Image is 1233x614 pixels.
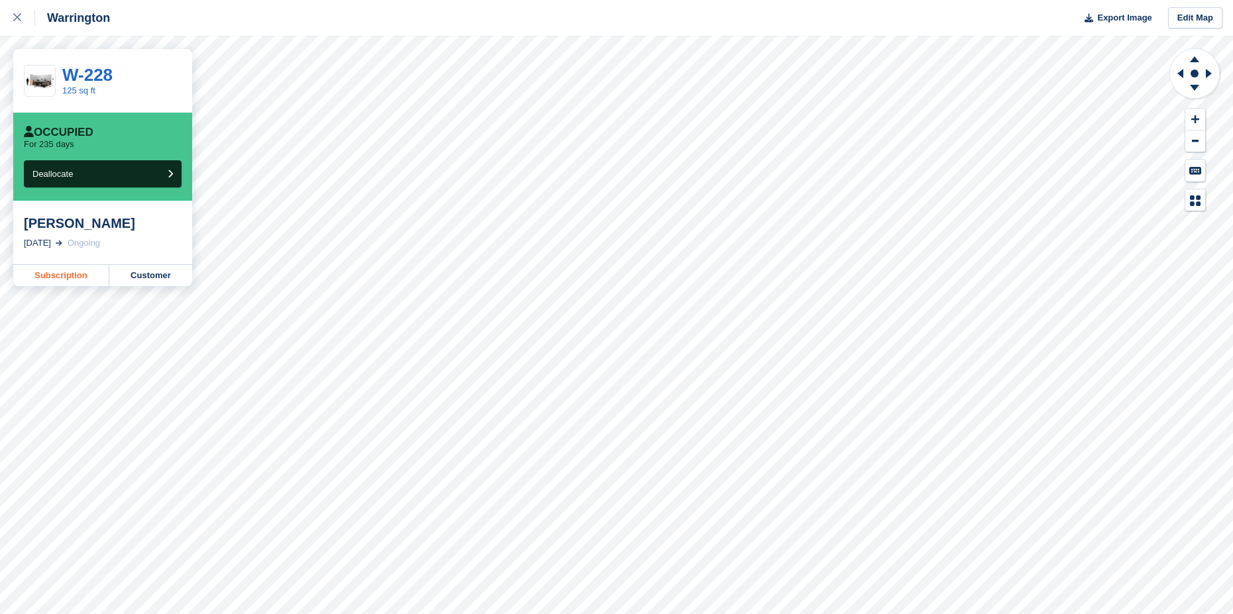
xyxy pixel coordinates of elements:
[24,139,74,150] p: For 235 days
[1185,160,1205,181] button: Keyboard Shortcuts
[1185,189,1205,211] button: Map Legend
[68,236,100,250] div: Ongoing
[32,169,73,179] span: Deallocate
[24,215,182,231] div: [PERSON_NAME]
[1168,7,1222,29] a: Edit Map
[109,265,192,286] a: Customer
[62,85,95,95] a: 125 sq ft
[1097,11,1152,25] span: Export Image
[56,240,62,246] img: arrow-right-light-icn-cde0832a797a2874e46488d9cf13f60e5c3a73dbe684e267c42b8395dfbc2abf.svg
[24,160,182,187] button: Deallocate
[35,10,110,26] div: Warrington
[62,65,113,85] a: W-228
[24,236,51,250] div: [DATE]
[25,70,55,93] img: 125-sqft-unit%20(7).jpg
[13,265,109,286] a: Subscription
[1185,109,1205,130] button: Zoom In
[1185,130,1205,152] button: Zoom Out
[1077,7,1152,29] button: Export Image
[24,126,93,139] div: Occupied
